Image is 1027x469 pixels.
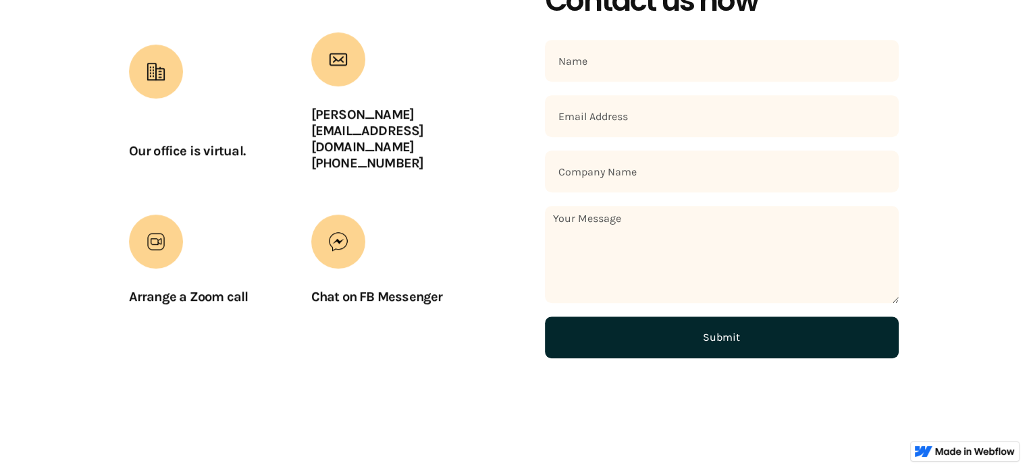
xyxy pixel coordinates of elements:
[545,40,899,358] form: Contact Form
[328,49,348,70] img: Link to email Creative Content
[311,289,443,305] h3: Chat on FB Messenger
[545,150,899,192] input: Company Name
[129,143,245,159] a: Our office is virtual.
[129,289,248,305] h3: Arrange a Zoom call
[311,107,424,155] strong: [PERSON_NAME][EMAIL_ADDRESS][DOMAIN_NAME] ‍
[545,95,899,137] input: Email Address
[545,316,899,358] input: Submit
[311,215,483,319] a: Link to connect with Facebook MessengerChat on FB Messenger
[311,107,424,155] a: [PERSON_NAME][EMAIL_ADDRESS][DOMAIN_NAME]‍
[935,447,1015,456] img: Made in Webflow
[328,231,348,252] img: Link to connect with Facebook Messenger
[311,155,424,171] a: [PHONE_NUMBER]
[146,61,166,82] img: Link to the address of Creative Content
[545,40,899,82] input: Name
[129,215,300,319] a: Arrange a Zoom call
